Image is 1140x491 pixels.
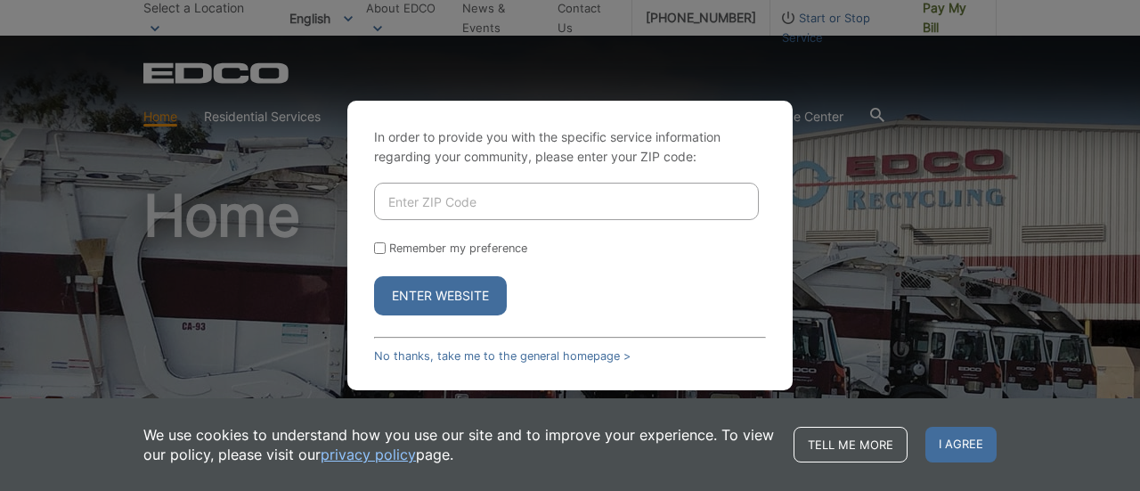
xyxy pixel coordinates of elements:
[374,349,631,363] a: No thanks, take me to the general homepage >
[374,127,766,167] p: In order to provide you with the specific service information regarding your community, please en...
[374,183,759,220] input: Enter ZIP Code
[374,276,507,315] button: Enter Website
[389,241,527,255] label: Remember my preference
[143,425,776,464] p: We use cookies to understand how you use our site and to improve your experience. To view our pol...
[925,427,997,462] span: I agree
[794,427,908,462] a: Tell me more
[321,445,416,464] a: privacy policy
